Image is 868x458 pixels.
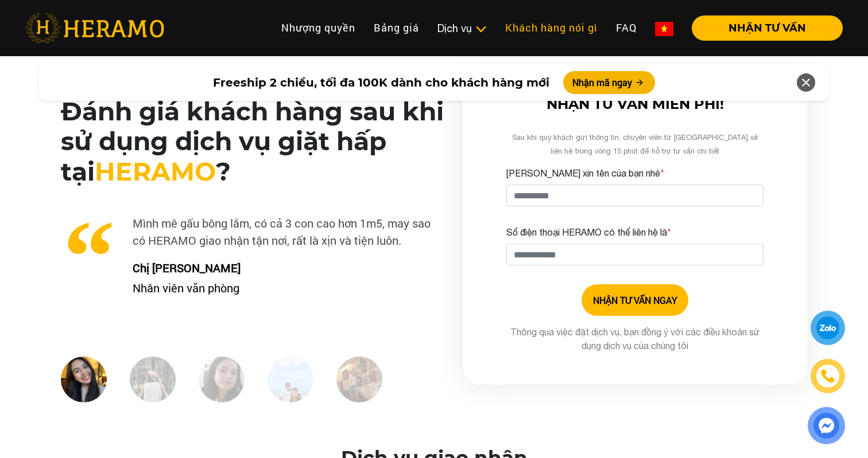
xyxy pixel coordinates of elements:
[272,15,365,40] a: Nhượng quyền
[563,71,655,94] button: Nhận mã ngay
[496,15,607,40] a: Khách hàng nói gì
[61,214,444,249] p: Mình mê gấu bông lắm, có cả 3 con cao hơn 1m5, may sao có HERAMO giao nhận tận nơi, rất là xịn và...
[510,327,760,351] span: Thông qua việc đặt dịch vụ, bạn đồng ý với các điều khoản sử dụng dịch vụ của chúng tôi
[268,357,313,402] img: DC4.jpg
[61,357,107,402] img: DC1.jpg
[25,13,164,43] img: heramo-logo.png
[336,357,382,402] img: DC5.jpg
[95,156,216,187] span: HERAMO
[130,357,176,402] img: DC2.jpg
[683,23,843,33] a: NHẬN TƯ VẤN
[124,259,444,276] p: Chị [PERSON_NAME]
[124,279,444,296] p: Nhân viên văn phòng
[506,166,664,180] label: [PERSON_NAME] xin tên của bạn nhé
[582,284,688,316] button: NHẬN TƯ VẤN NGAY
[607,15,646,40] a: FAQ
[820,369,835,383] img: phone-icon
[199,357,245,402] img: HP3.jpg
[506,225,671,239] label: Số điện thoại HERAMO có thể liên hệ là
[812,361,843,392] a: phone-icon
[213,74,549,91] span: Freeship 2 chiều, tối đa 100K dành cho khách hàng mới
[437,21,487,36] div: Dịch vụ
[512,133,758,155] span: Sau khi quý khách gửi thông tin, chuyên viên từ [GEOGRAPHIC_DATA] sẽ liên hệ trong vòng 15 phút đ...
[365,15,428,40] a: Bảng giá
[692,15,843,41] button: NHẬN TƯ VẤN
[61,96,444,187] h2: Đánh giá khách hàng sau khi sử dụng dịch vụ giặt hấp tại ?
[475,24,487,35] img: subToggleIcon
[655,22,673,36] img: vn-flag.png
